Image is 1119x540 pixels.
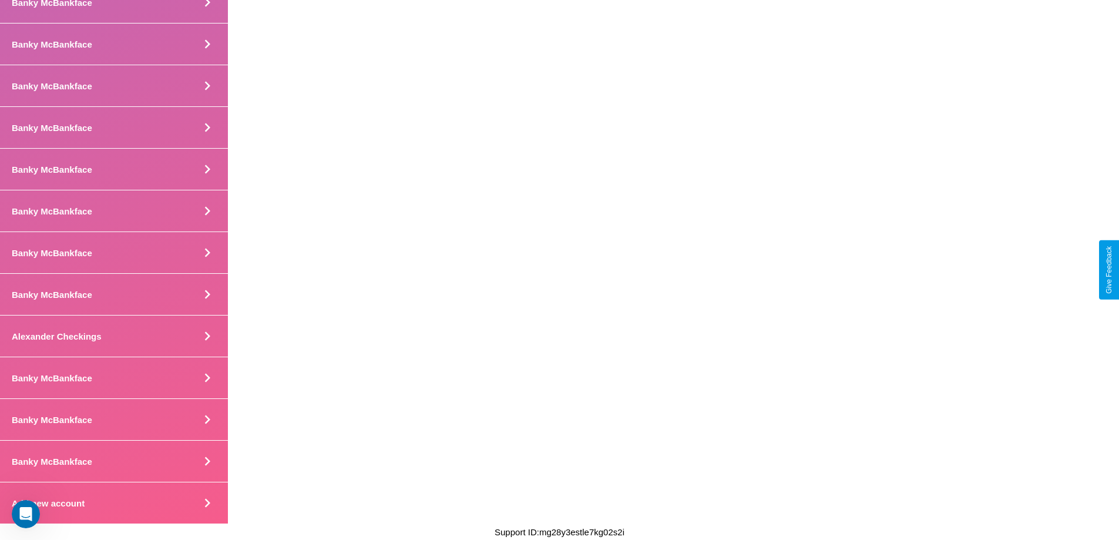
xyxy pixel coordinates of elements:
div: Give Feedback [1105,246,1113,294]
h4: Alexander Checkings [12,331,102,341]
h4: Banky McBankface [12,123,92,133]
h4: Banky McBankface [12,457,92,467]
h4: Banky McBankface [12,248,92,258]
h4: Banky McBankface [12,206,92,216]
h4: Banky McBankface [12,373,92,383]
h4: Add new account [12,498,85,508]
h4: Banky McBankface [12,81,92,91]
h4: Banky McBankface [12,165,92,175]
h4: Banky McBankface [12,39,92,49]
h4: Banky McBankface [12,415,92,425]
p: Support ID: mg28y3estle7kg02s2i [495,524,624,540]
iframe: Intercom live chat [12,500,40,528]
h4: Banky McBankface [12,290,92,300]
